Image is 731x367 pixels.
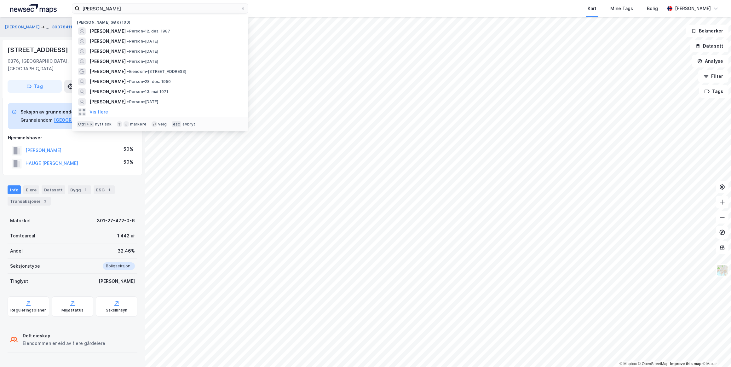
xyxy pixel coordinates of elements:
[127,59,158,64] span: Person • [DATE]
[106,187,112,193] div: 1
[82,187,89,193] div: 1
[8,134,137,142] div: Hjemmelshaver
[127,69,186,74] span: Eiendom • [STREET_ADDRESS]
[77,121,94,127] div: Ctrl + k
[52,24,76,30] button: 300784112
[89,68,126,75] span: [PERSON_NAME]
[610,5,633,12] div: Mine Tags
[690,40,728,52] button: Datasett
[89,78,126,85] span: [PERSON_NAME]
[699,337,731,367] div: Kontrollprogram for chat
[94,185,115,194] div: ESG
[95,122,112,127] div: nytt søk
[127,49,129,54] span: •
[127,99,129,104] span: •
[42,198,48,204] div: 2
[10,4,57,13] img: logo.a4113a55bc3d86da70a041830d287a7e.svg
[118,247,135,255] div: 32.46%
[20,116,53,124] div: Grunneiendom
[20,108,119,116] div: Seksjon av grunneiendom
[124,158,133,166] div: 50%
[127,39,129,44] span: •
[117,232,135,240] div: 1 442 ㎡
[158,122,167,127] div: velg
[10,262,40,270] div: Seksjonstype
[172,121,181,127] div: esc
[89,38,126,45] span: [PERSON_NAME]
[54,116,119,124] button: [GEOGRAPHIC_DATA], 27/472
[10,232,35,240] div: Tomteareal
[10,308,46,313] div: Reguleringsplaner
[106,308,128,313] div: Saksinnsyn
[8,197,51,206] div: Transaksjoner
[127,79,129,84] span: •
[5,23,41,31] button: [PERSON_NAME]
[61,308,83,313] div: Miljøstatus
[130,122,147,127] div: markere
[8,57,84,73] div: 0376, [GEOGRAPHIC_DATA], [GEOGRAPHIC_DATA]
[127,99,158,104] span: Person • [DATE]
[675,5,711,12] div: [PERSON_NAME]
[8,45,69,55] div: [STREET_ADDRESS]
[80,4,240,13] input: Søk på adresse, matrikkel, gårdeiere, leietakere eller personer
[68,185,91,194] div: Bygg
[89,98,126,106] span: [PERSON_NAME]
[46,23,49,31] div: ...
[698,70,728,83] button: Filter
[619,362,637,366] a: Mapbox
[89,88,126,96] span: [PERSON_NAME]
[127,79,171,84] span: Person • 28. des. 1950
[127,39,158,44] span: Person • [DATE]
[72,15,248,26] div: [PERSON_NAME] søk (100)
[699,85,728,98] button: Tags
[23,332,105,340] div: Delt eieskap
[10,277,28,285] div: Tinglyst
[692,55,728,67] button: Analyse
[670,362,701,366] a: Improve this map
[588,5,596,12] div: Kart
[23,185,39,194] div: Eiere
[89,108,108,116] button: Vis flere
[127,89,168,94] span: Person • 13. mai 1971
[23,340,105,347] div: Eiendommen er eid av flere gårdeiere
[10,217,31,224] div: Matrikkel
[8,185,21,194] div: Info
[8,80,62,93] button: Tag
[42,185,65,194] div: Datasett
[699,337,731,367] iframe: Chat Widget
[182,122,195,127] div: avbryt
[127,69,129,74] span: •
[127,89,129,94] span: •
[716,264,728,276] img: Z
[127,29,129,33] span: •
[638,362,669,366] a: OpenStreetMap
[89,27,126,35] span: [PERSON_NAME]
[97,217,135,224] div: 301-27-472-0-6
[127,29,170,34] span: Person • 12. des. 1987
[686,25,728,37] button: Bokmerker
[647,5,658,12] div: Bolig
[99,277,135,285] div: [PERSON_NAME]
[89,58,126,65] span: [PERSON_NAME]
[127,59,129,64] span: •
[10,247,23,255] div: Andel
[127,49,158,54] span: Person • [DATE]
[89,48,126,55] span: [PERSON_NAME]
[124,145,133,153] div: 50%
